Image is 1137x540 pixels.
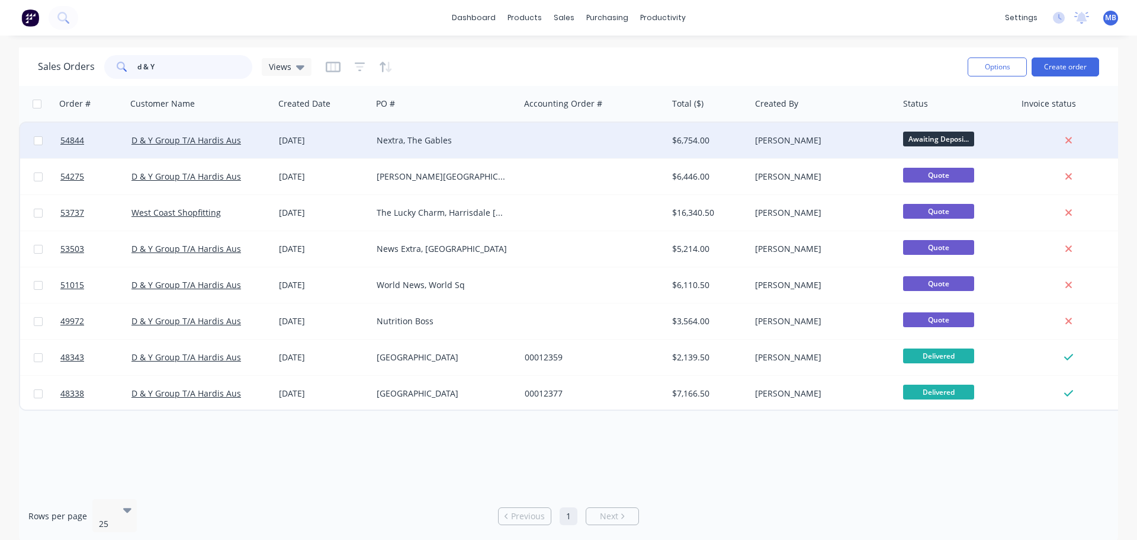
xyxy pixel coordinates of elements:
div: Accounting Order # [524,98,602,110]
h1: Sales Orders [38,61,95,72]
div: World News, World Sq [377,279,508,291]
div: $7,166.50 [672,388,742,400]
div: Nutrition Boss [377,315,508,327]
div: $6,110.50 [672,279,742,291]
div: [PERSON_NAME] [755,207,887,219]
a: Previous page [499,510,551,522]
div: [PERSON_NAME] [755,315,887,327]
span: 48338 [60,388,84,400]
div: [DATE] [279,207,367,219]
div: [PERSON_NAME] [755,388,887,400]
div: [PERSON_NAME] [755,135,887,146]
a: D & Y Group T/A Hardis Aus [131,388,241,399]
div: $16,340.50 [672,207,742,219]
span: MB [1105,12,1116,23]
div: [PERSON_NAME] [755,243,887,255]
ul: Pagination [493,507,644,525]
div: [DATE] [279,135,367,146]
a: 00012377 [525,388,563,399]
div: $5,214.00 [672,243,742,255]
a: 49972 [60,303,131,339]
div: [GEOGRAPHIC_DATA] [377,352,508,363]
div: [DATE] [279,388,367,400]
button: Options [968,57,1027,76]
div: 25 [99,518,113,530]
span: Quote [903,240,974,255]
span: Rows per page [28,510,87,522]
a: 53737 [60,195,131,231]
a: Next page [586,510,638,522]
div: [PERSON_NAME] [755,171,887,183]
span: Quote [903,168,974,183]
span: 51015 [60,279,84,291]
span: 49972 [60,315,84,327]
span: 48343 [60,352,84,363]
div: Created Date [278,98,330,110]
div: sales [548,9,580,27]
a: 51015 [60,267,131,303]
a: 53503 [60,231,131,267]
a: D & Y Group T/A Hardis Aus [131,352,241,363]
div: [DATE] [279,279,367,291]
div: [GEOGRAPHIC_DATA] [377,388,508,400]
div: Status [903,98,928,110]
div: [PERSON_NAME] [755,279,887,291]
a: 48343 [60,340,131,375]
a: dashboard [446,9,502,27]
div: products [502,9,548,27]
a: 54844 [60,123,131,158]
a: D & Y Group T/A Hardis Aus [131,135,241,146]
a: West Coast Shopfitting [131,207,221,218]
div: settings [999,9,1043,27]
input: Search... [137,55,253,79]
a: 48338 [60,376,131,411]
span: 54275 [60,171,84,183]
div: $6,754.00 [672,135,742,146]
div: [DATE] [279,352,367,363]
div: Nextra, The Gables [377,135,508,146]
div: [PERSON_NAME][GEOGRAPHIC_DATA][PERSON_NAME], Newsagency [GEOGRAPHIC_DATA] [377,171,508,183]
div: [PERSON_NAME] [755,352,887,363]
span: 53737 [60,207,84,219]
div: Customer Name [130,98,195,110]
div: $2,139.50 [672,352,742,363]
div: The Lucky Charm, Harrisdale [GEOGRAPHIC_DATA] [377,207,508,219]
span: Awaiting Deposi... [903,132,974,146]
span: 54844 [60,135,84,146]
div: [DATE] [279,315,367,327]
span: Quote [903,312,974,327]
a: Page 1 is your current page [560,507,577,525]
div: Order # [59,98,91,110]
button: Create order [1032,57,1099,76]
a: 00012359 [525,352,563,363]
div: Created By [755,98,798,110]
span: Quote [903,276,974,291]
a: 54275 [60,159,131,194]
div: PO # [376,98,395,110]
div: News Extra, [GEOGRAPHIC_DATA] [377,243,508,255]
span: Quote [903,204,974,219]
img: Factory [21,9,39,27]
span: Delivered [903,385,974,400]
div: [DATE] [279,171,367,183]
span: 53503 [60,243,84,255]
span: Next [600,510,618,522]
span: Delivered [903,349,974,363]
div: Total ($) [672,98,704,110]
div: [DATE] [279,243,367,255]
div: productivity [634,9,692,27]
span: Views [269,60,291,73]
div: $3,564.00 [672,315,742,327]
a: D & Y Group T/A Hardis Aus [131,315,241,327]
a: D & Y Group T/A Hardis Aus [131,243,241,254]
a: D & Y Group T/A Hardis Aus [131,279,241,290]
a: D & Y Group T/A Hardis Aus [131,171,241,182]
div: $6,446.00 [672,171,742,183]
span: Previous [511,510,545,522]
div: Invoice status [1022,98,1076,110]
div: purchasing [580,9,634,27]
